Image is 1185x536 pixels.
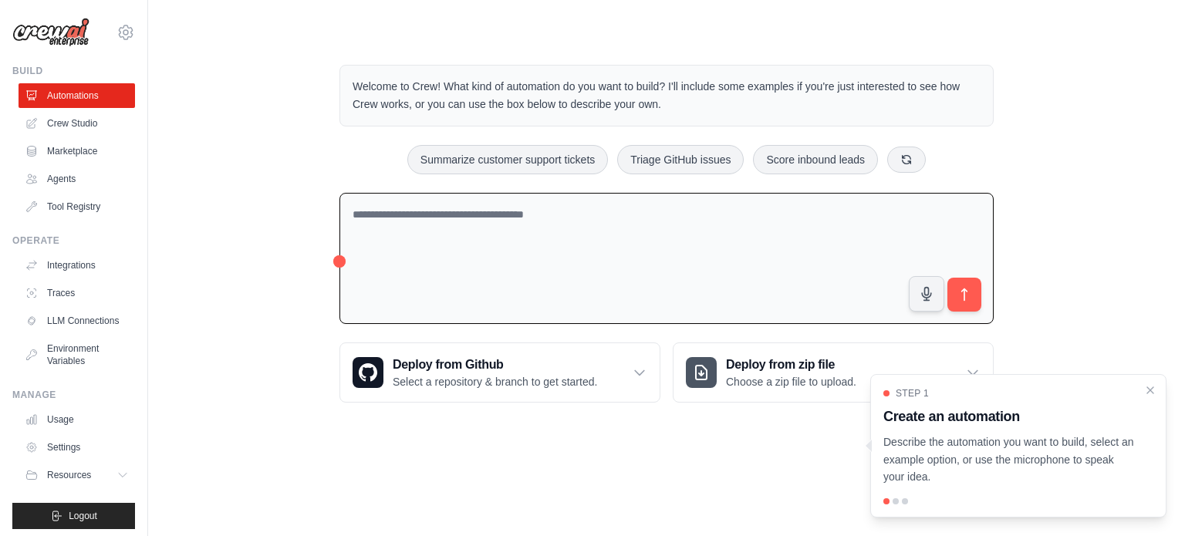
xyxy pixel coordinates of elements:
p: Describe the automation you want to build, select an example option, or use the microphone to spe... [883,433,1135,486]
a: Traces [19,281,135,305]
button: Close walkthrough [1144,384,1156,396]
a: Crew Studio [19,111,135,136]
div: Operate [12,234,135,247]
p: Welcome to Crew! What kind of automation do you want to build? I'll include some examples if you'... [353,78,981,113]
a: Settings [19,435,135,460]
button: Triage GitHub issues [617,145,744,174]
a: Tool Registry [19,194,135,219]
span: Step 1 [896,387,929,399]
h3: Deploy from zip file [726,356,856,374]
div: Manage [12,389,135,401]
h3: Deploy from Github [393,356,597,374]
a: Usage [19,407,135,432]
a: Agents [19,167,135,191]
p: Select a repository & branch to get started. [393,374,597,389]
a: Environment Variables [19,336,135,373]
a: Integrations [19,253,135,278]
a: LLM Connections [19,308,135,333]
button: Logout [12,503,135,529]
h3: Create an automation [883,406,1135,427]
button: Score inbound leads [753,145,878,174]
p: Choose a zip file to upload. [726,374,856,389]
a: Marketplace [19,139,135,163]
span: Logout [69,510,97,522]
a: Automations [19,83,135,108]
div: Build [12,65,135,77]
button: Summarize customer support tickets [407,145,608,174]
span: Resources [47,469,91,481]
img: Logo [12,18,89,47]
button: Resources [19,463,135,487]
